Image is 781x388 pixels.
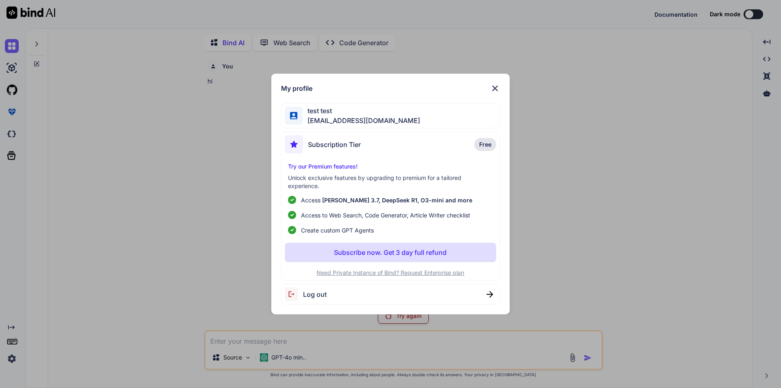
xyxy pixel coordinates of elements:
h1: My profile [281,83,312,93]
span: Access to Web Search, Code Generator, Article Writer checklist [301,211,470,219]
span: Log out [303,289,327,299]
img: checklist [288,196,296,204]
span: [EMAIL_ADDRESS][DOMAIN_NAME] [303,116,420,125]
img: close [486,291,493,298]
span: Subscription Tier [308,140,361,149]
img: profile [290,112,298,120]
img: checklist [288,211,296,219]
img: logout [285,287,303,301]
span: test test [303,106,420,116]
span: [PERSON_NAME] 3.7, DeepSeek R1, O3-mini and more [322,197,472,204]
p: Subscribe now. Get 3 day full refund [334,248,447,257]
img: checklist [288,226,296,234]
span: Free [479,140,491,149]
p: Access [301,196,472,204]
p: Try our Premium features! [288,162,493,171]
img: close [490,83,500,93]
img: subscription [285,135,303,153]
span: Create custom GPT Agents [301,226,374,235]
p: Unlock exclusive features by upgrading to premium for a tailored experience. [288,174,493,190]
p: Need Private Instance of Bind? Request Enterprise plan [285,269,497,277]
button: Subscribe now. Get 3 day full refund [285,243,497,262]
